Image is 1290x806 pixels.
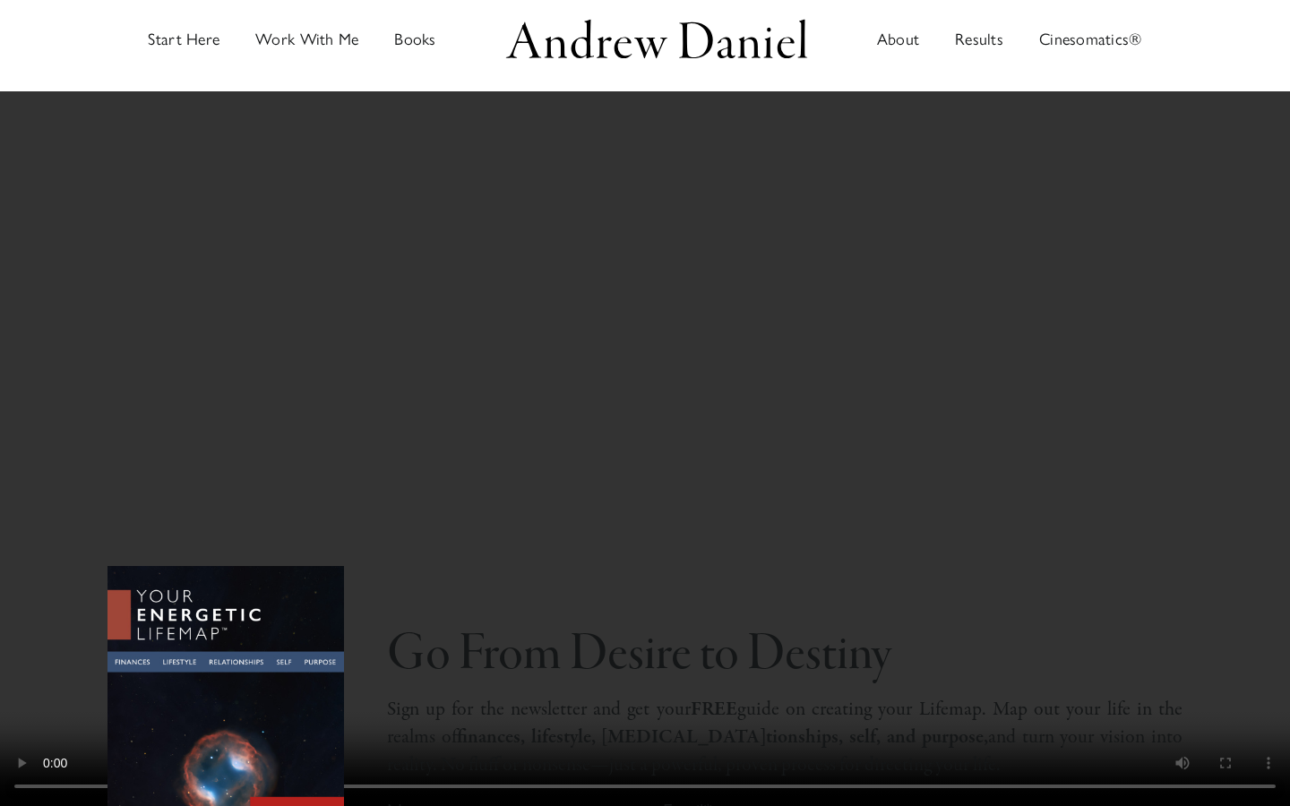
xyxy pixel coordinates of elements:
[394,31,435,47] span: Books
[955,31,1003,47] span: Results
[500,14,813,64] img: Andrew Daniel Logo
[691,696,737,723] strong: FREE
[148,31,219,47] span: Start Here
[387,628,1182,683] h2: Go From Desire to Destiny
[387,696,1182,778] p: Sign up for the newslet­ter and get your guide on cre­at­ing your Lifemap. Map out your life in t...
[255,31,358,47] span: Work With Me
[1039,31,1142,47] span: Cinesomatics®
[457,724,988,750] strong: finances, lifestyle, [MEDICAL_DATA]­tion­ships, self, and pur­pose,
[877,31,919,47] span: About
